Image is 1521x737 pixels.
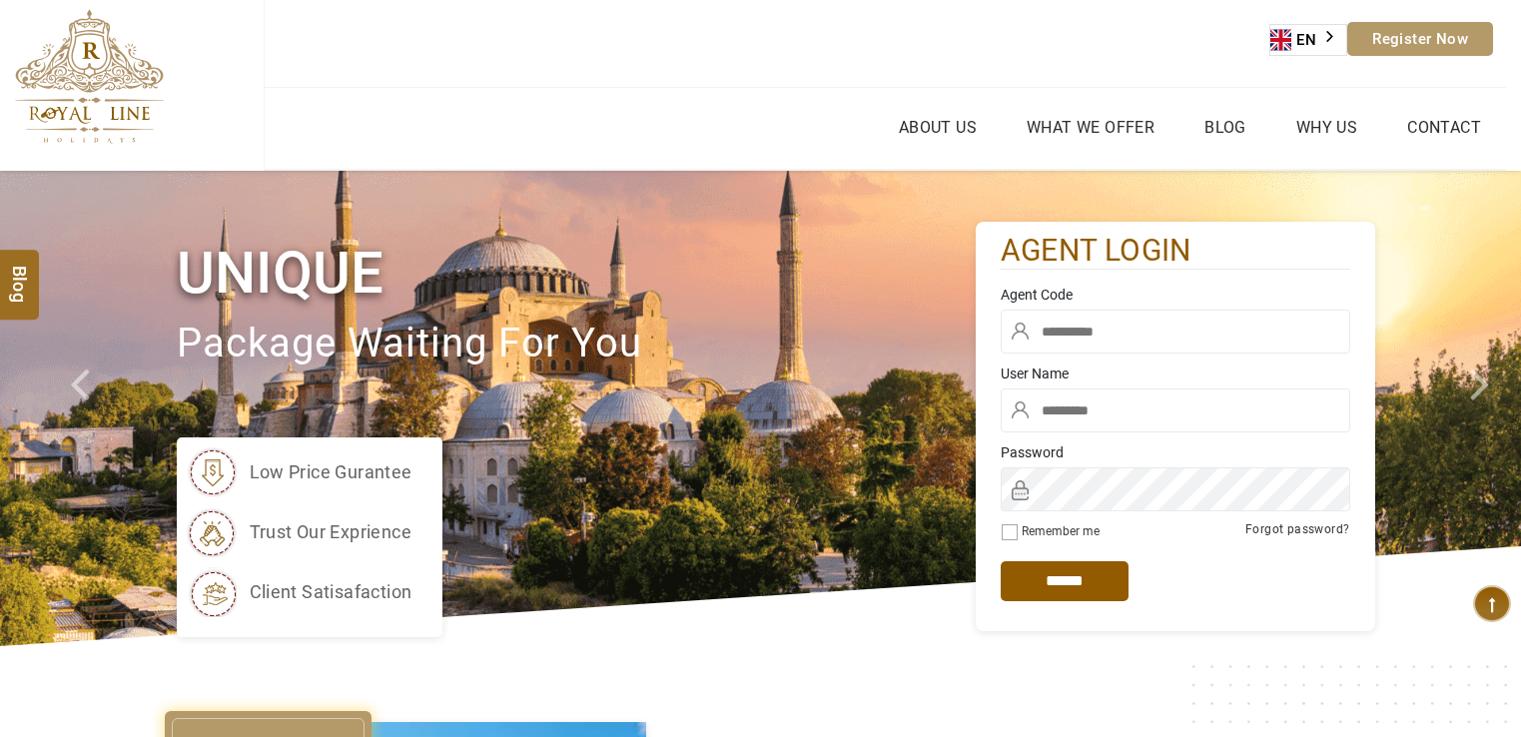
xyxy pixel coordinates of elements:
[1269,24,1347,56] div: Language
[1001,285,1350,305] label: Agent Code
[1001,364,1350,383] label: User Name
[177,311,976,377] p: package waiting for you
[1001,232,1350,271] h2: agent login
[894,113,982,142] a: About Us
[187,567,412,617] li: client satisafaction
[177,236,976,311] h1: Unique
[1269,24,1347,56] aside: Language selected: English
[1291,113,1362,142] a: Why Us
[15,9,164,144] img: The Royal Line Holidays
[7,265,33,282] span: Blog
[1022,524,1100,538] label: Remember me
[1199,113,1251,142] a: Blog
[1402,113,1486,142] a: Contact
[1347,22,1493,56] a: Register Now
[1270,25,1346,55] a: EN
[187,447,412,497] li: low price gurantee
[187,507,412,557] li: trust our exprience
[1022,113,1159,142] a: What we Offer
[1445,171,1521,646] a: Check next image
[1001,442,1350,462] label: Password
[46,171,122,646] a: Check next prev
[1245,522,1349,536] a: Forgot password?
